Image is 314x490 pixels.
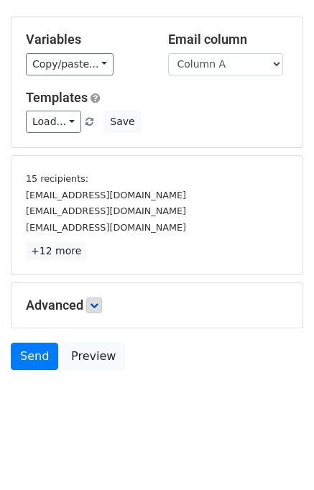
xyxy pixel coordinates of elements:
[103,111,141,133] button: Save
[26,190,186,200] small: [EMAIL_ADDRESS][DOMAIN_NAME]
[62,343,125,370] a: Preview
[26,32,147,47] h5: Variables
[26,242,86,260] a: +12 more
[26,222,186,233] small: [EMAIL_ADDRESS][DOMAIN_NAME]
[11,343,58,370] a: Send
[26,90,88,105] a: Templates
[26,173,88,184] small: 15 recipients:
[26,53,114,75] a: Copy/paste...
[242,421,314,490] iframe: Chat Widget
[26,205,186,216] small: [EMAIL_ADDRESS][DOMAIN_NAME]
[168,32,289,47] h5: Email column
[26,297,288,313] h5: Advanced
[26,111,81,133] a: Load...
